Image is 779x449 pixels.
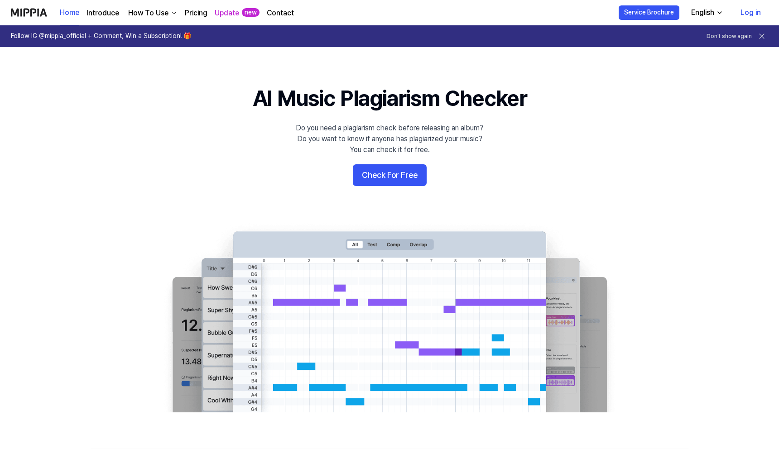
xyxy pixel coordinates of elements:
[126,8,178,19] button: How To Use
[154,222,625,412] img: main Image
[126,8,170,19] div: How To Use
[684,4,729,22] button: English
[60,0,79,25] a: Home
[87,8,119,19] a: Introduce
[215,8,239,19] a: Update
[296,123,483,155] div: Do you need a plagiarism check before releasing an album? Do you want to know if anyone has plagi...
[185,8,207,19] a: Pricing
[689,7,716,18] div: English
[253,83,527,114] h1: AI Music Plagiarism Checker
[619,5,679,20] button: Service Brochure
[11,32,191,41] h1: Follow IG @mippia_official + Comment, Win a Subscription! 🎁
[707,33,752,40] button: Don't show again
[242,8,260,17] div: new
[267,8,294,19] a: Contact
[353,164,427,186] button: Check For Free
